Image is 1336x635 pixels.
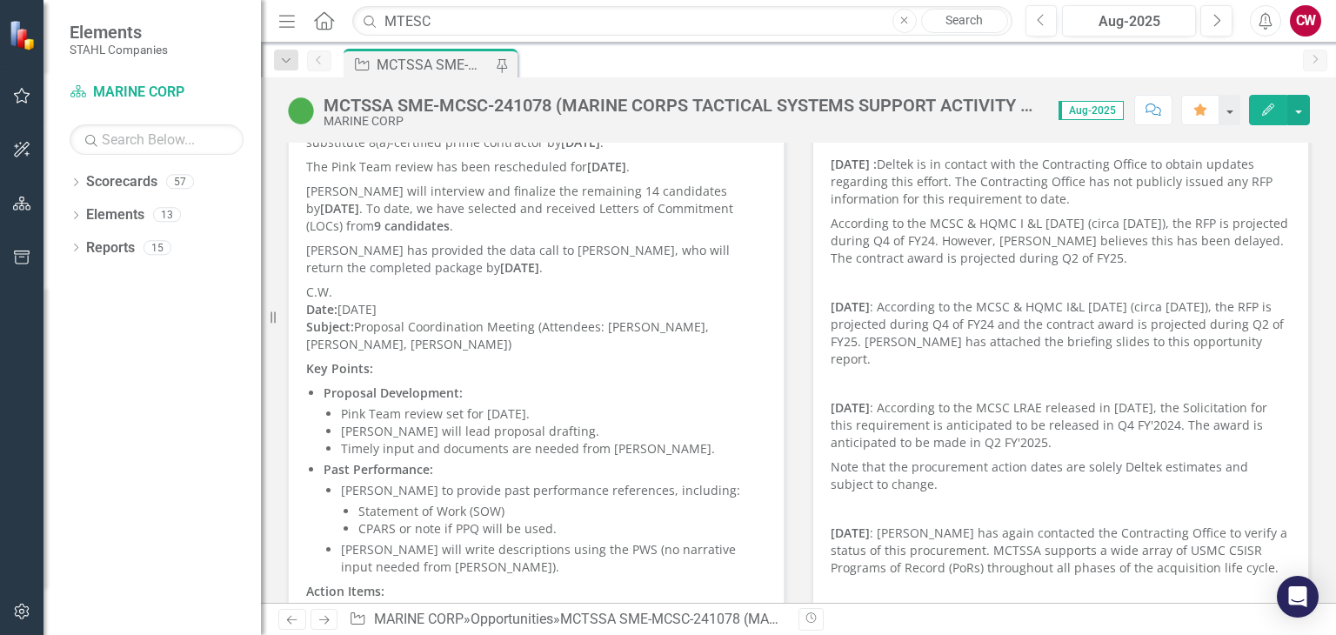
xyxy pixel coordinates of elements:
div: 13 [153,208,181,223]
strong: [DATE] [587,158,626,175]
a: Elements [86,205,144,225]
strong: [DATE] [500,259,539,276]
p: [PERSON_NAME] has provided the data call to [PERSON_NAME], who will return the completed package ... [306,238,766,280]
img: ClearPoint Strategy [7,18,40,51]
p: CPARS or note if PPQ will be used. [358,520,766,538]
p: Pink Team review set for [DATE]. [341,405,766,423]
p: The Pink Team review has been rescheduled for . [306,155,766,179]
p: : According to the MCSC & HQMC I&L [DATE] (circa [DATE]), the RFP is projected during Q4 of FY24 ... [831,295,1291,371]
p: [PERSON_NAME] will lead proposal drafting. [341,423,766,440]
strong: [DATE] : [831,156,877,172]
a: Reports [86,238,135,258]
p: : [PERSON_NAME] has again contacted the Contracting Office to verify a status of this procurement... [831,521,1291,580]
strong: [DATE] [831,399,870,416]
div: 57 [166,175,194,190]
p: Statement of Work (SOW) [358,503,766,520]
p: Deltek is in contact with the Contracting Office to obtain updates regarding this effort. The Con... [831,152,1291,211]
strong: Date: [306,301,337,317]
div: MCTSSA SME-MCSC-241078 (MARINE CORPS TACTICAL SYSTEMS SUPPORT ACTIVITY SUBJECT MATTER EXPERTS) [560,611,1293,627]
div: Open Intercom Messenger [1277,576,1319,618]
input: Search Below... [70,124,244,155]
a: MARINE CORP [374,611,464,627]
strong: [DATE] [561,134,600,150]
div: 15 [144,240,171,255]
a: Opportunities [471,611,553,627]
strong: 9 candidates [374,217,450,234]
p: C.W. [DATE] Proposal Coordination Meeting (Attendees: [PERSON_NAME], [PERSON_NAME], [PERSON_NAME]) [306,280,766,357]
p: [PERSON_NAME] will interview and finalize the remaining 14 candidates by . To date, we have selec... [306,179,766,238]
a: MARINE CORP [70,83,244,103]
div: MCTSSA SME-MCSC-241078 (MARINE CORPS TACTICAL SYSTEMS SUPPORT ACTIVITY SUBJECT MATTER EXPERTS) [324,96,1041,115]
a: Scorecards [86,172,157,192]
div: Aug-2025 [1068,11,1190,32]
strong: [DATE] [831,298,870,315]
div: MCTSSA SME-MCSC-241078 (MARINE CORPS TACTICAL SYSTEMS SUPPORT ACTIVITY SUBJECT MATTER EXPERTS) [377,54,491,76]
strong: [DATE] [831,525,870,541]
p: : According to the MCSC LRAE released in [DATE], the Solicitation for this requirement is anticip... [831,396,1291,455]
p: [PERSON_NAME] will write descriptions using the PWS (no narrative input needed from [PERSON_NAME]). [341,541,766,576]
div: MARINE CORP [324,115,1041,128]
strong: Subject: [306,318,354,335]
strong: Past Performance: [324,461,433,478]
small: STAHL Companies [70,43,168,57]
div: » » [349,610,785,630]
p: Note that the procurement action dates are solely Deltek estimates and subject to change. [831,455,1291,497]
input: Search ClearPoint... [352,6,1012,37]
strong: Action Items: [306,583,384,599]
img: Active [287,97,315,124]
button: CW [1290,5,1321,37]
p: According to the MCSC & HQMC I &L [DATE] (circa [DATE]), the RFP is projected during Q4 of FY24. ... [831,211,1291,271]
strong: [DATE] [320,200,359,217]
p: Timely input and documents are needed from [PERSON_NAME]. [341,440,766,458]
strong: Proposal Development: [324,384,463,401]
span: Elements [70,22,168,43]
p: [PERSON_NAME] to provide past performance references, including: [341,482,766,499]
strong: Key Points: [306,360,373,377]
a: Search [921,9,1008,33]
button: Aug-2025 [1062,5,1196,37]
span: Aug-2025 [1059,101,1124,120]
